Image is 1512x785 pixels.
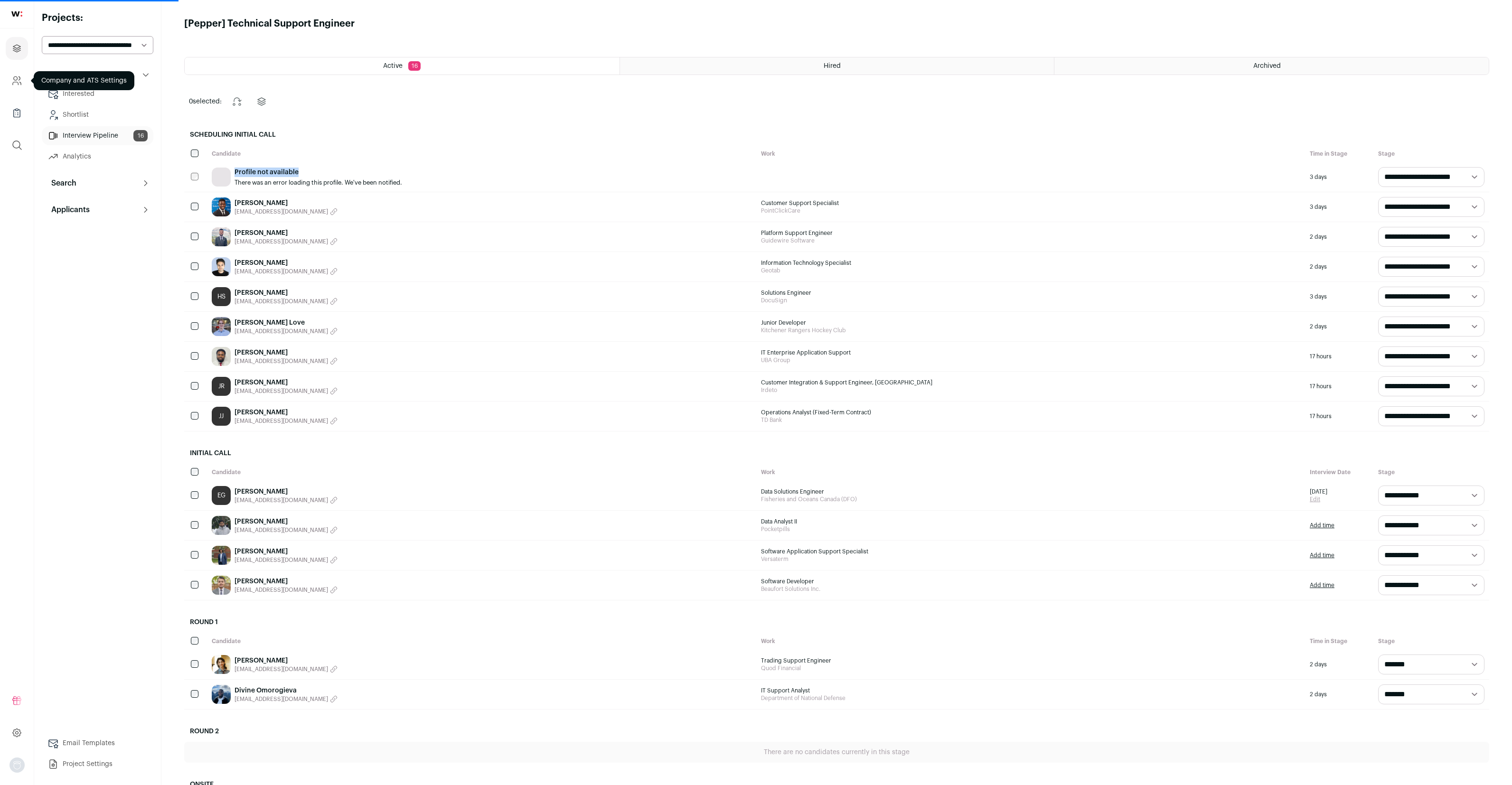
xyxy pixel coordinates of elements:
span: Archived [1253,63,1281,69]
div: Time in Stage [1305,633,1373,650]
h2: Round 1 [184,612,1489,633]
span: 0 [189,98,193,105]
img: f188141b3d861ac67bc0c5995f9bea6a67c628d0572863b6a035dea332eb6cb9.jpg [212,257,231,276]
span: Beaufort Solutions Inc. [761,585,1301,593]
a: EG [212,486,231,505]
div: Company and ATS Settings [34,71,134,90]
div: Time in Stage [1305,145,1373,162]
a: Hired [620,57,1054,75]
span: [EMAIL_ADDRESS][DOMAIN_NAME] [235,327,328,335]
span: Information Technology Specialist [761,259,1301,267]
span: IT Support Analyst [761,687,1301,694]
button: [EMAIL_ADDRESS][DOMAIN_NAME] [235,208,338,215]
img: 9a638fe11f2512c5e383cc5039701ae9ca2355f7866afaaf905318ea09deda64.jpg [212,317,231,336]
span: Active [383,63,403,69]
p: Autopilot [46,69,85,81]
div: Work [756,464,1305,481]
span: [EMAIL_ADDRESS][DOMAIN_NAME] [235,268,328,275]
div: Interview Date [1305,464,1373,481]
div: Stage [1373,464,1489,481]
div: 2 days [1305,312,1373,341]
h1: [Pepper] Technical Support Engineer [184,17,355,30]
div: Candidate [207,145,756,162]
span: Data Solutions Engineer [761,488,1301,495]
div: Candidate [207,633,756,650]
span: Trading Support Engineer [761,657,1301,664]
a: Edit [1310,495,1327,503]
div: 2 days [1305,680,1373,709]
div: There are no candidates currently in this stage [184,742,1489,763]
span: [EMAIL_ADDRESS][DOMAIN_NAME] [235,556,328,564]
span: [EMAIL_ADDRESS][DOMAIN_NAME] [235,417,328,425]
span: Solutions Engineer [761,289,1301,297]
a: Company Lists [6,102,28,124]
img: 01fdc4ffb7eabba521f4614c8fa1efda143e2f813585cbedc92c280031f36f35.jpg [212,227,231,246]
span: [EMAIL_ADDRESS][DOMAIN_NAME] [235,586,328,594]
span: Software Application Support Specialist [761,548,1301,555]
div: Stage [1373,145,1489,162]
div: 3 days [1305,192,1373,222]
span: Customer Integration & Support Engineer, [GEOGRAPHIC_DATA] [761,379,1301,386]
h2: Scheduling Initial Call [184,124,1489,145]
span: selected: [189,97,222,106]
p: Applicants [46,204,90,215]
a: HS [212,287,231,306]
button: [EMAIL_ADDRESS][DOMAIN_NAME] [235,526,338,534]
img: wellfound-shorthand-0d5821cbd27db2630d0214b213865d53afaa358527fdda9d0ea32b1df1b89c2c.svg [11,11,22,17]
a: [PERSON_NAME] [235,547,338,556]
button: Change stage [225,90,248,113]
span: UBA Group [761,356,1301,364]
span: Operations Analyst (Fixed-Term Contract) [761,409,1301,416]
img: f3ffaad0d603b19ebc100270aa369a4ef3d27e08452cb50b451537821947b514.jpg [212,347,231,366]
span: [DATE] [1310,488,1327,495]
h2: Initial Call [184,443,1489,464]
img: 3292fd371dc642e87bd204bac0c88e686c9d08ba27902ac486b0c655476991c0.jpg [212,576,231,595]
a: [PERSON_NAME] [235,378,338,387]
a: JR [212,377,231,396]
a: Project Settings [42,755,153,774]
a: Analytics [42,147,153,166]
span: Quod Financial [761,664,1301,672]
span: [EMAIL_ADDRESS][DOMAIN_NAME] [235,496,328,504]
a: [PERSON_NAME] [235,258,338,268]
button: Autopilot [42,65,153,84]
img: 281e3230e04bf62b0493838d7fb0ed23c2f6b9c51535039b5eeb3f898c4485cb.jpg [212,655,231,674]
a: Add time [1310,581,1334,589]
button: [EMAIL_ADDRESS][DOMAIN_NAME] [235,357,338,365]
span: Platform Support Engineer [761,229,1301,237]
button: [EMAIL_ADDRESS][DOMAIN_NAME] [235,556,338,564]
span: 16 [408,61,421,71]
a: Company and ATS Settings [6,69,28,92]
div: 3 days [1305,282,1373,311]
span: Hired [824,63,841,69]
a: [PERSON_NAME] [235,577,338,586]
span: Customer Support Specialist [761,199,1301,207]
span: [EMAIL_ADDRESS][DOMAIN_NAME] [235,208,328,215]
a: Interview Pipeline16 [42,126,153,145]
p: There was an error loading this profile. We've been notified. [235,179,402,187]
span: Department of National Defense [761,694,1301,702]
div: 3 days [1305,162,1373,192]
button: [EMAIL_ADDRESS][DOMAIN_NAME] [235,665,338,673]
a: JJ [212,407,231,426]
a: [PERSON_NAME] [235,408,338,417]
span: Software Developer [761,578,1301,585]
span: Geotab [761,267,1301,274]
button: [EMAIL_ADDRESS][DOMAIN_NAME] [235,268,338,275]
div: 2 days [1305,252,1373,281]
button: [EMAIL_ADDRESS][DOMAIN_NAME] [235,417,338,425]
p: Search [46,178,76,189]
a: [PERSON_NAME] [235,517,338,526]
div: 2 days [1305,222,1373,252]
div: Work [756,145,1305,162]
button: [EMAIL_ADDRESS][DOMAIN_NAME] [235,327,338,335]
div: Candidate [207,464,756,481]
a: [PERSON_NAME] [235,656,338,665]
img: b5149df90c35b373f693435227b5a498bccf11b76c7644b2dcc99542b191cdaf.jpg [212,197,231,216]
span: [EMAIL_ADDRESS][DOMAIN_NAME] [235,695,328,703]
button: Search [42,174,153,193]
button: Open dropdown [9,757,25,773]
a: Projects [6,37,28,60]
